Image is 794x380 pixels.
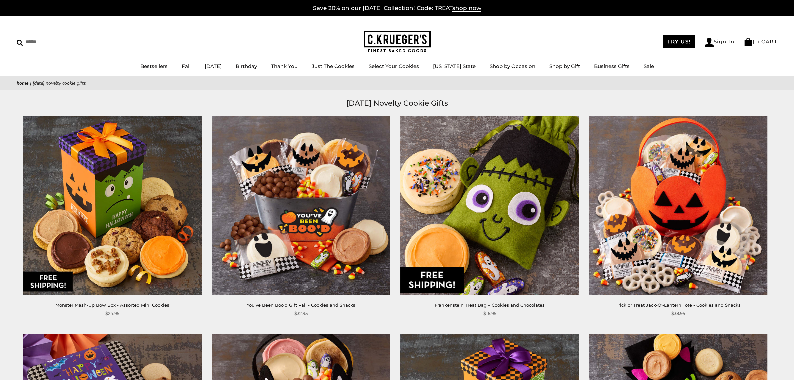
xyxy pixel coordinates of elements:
[400,116,579,295] img: Frankenstein Treat Bag – Cookies and Chocolates
[313,5,481,12] a: Save 20% on our [DATE] Collection! Code: TREATshop now
[490,63,535,69] a: Shop by Occasion
[33,80,86,86] span: [DATE] Novelty Cookie Gifts
[616,302,741,308] a: Trick or Treat Jack-O'-Lantern Tote - Cookies and Snacks
[205,63,222,69] a: [DATE]
[594,63,630,69] a: Business Gifts
[589,116,767,295] img: Trick or Treat Jack-O'-Lantern Tote - Cookies and Snacks
[236,63,257,69] a: Birthday
[27,97,767,109] h1: [DATE] Novelty Cookie Gifts
[663,35,695,48] a: TRY US!
[483,310,496,317] span: $16.95
[247,302,355,308] a: You've Been Boo'd Gift Pail - Cookies and Snacks
[755,38,758,45] span: 1
[17,79,777,87] nav: breadcrumbs
[364,31,431,53] img: C.KRUEGER'S
[17,37,96,47] input: Search
[271,63,298,69] a: Thank You
[452,5,481,12] span: shop now
[312,63,355,69] a: Just The Cookies
[182,63,191,69] a: Fall
[744,38,777,45] a: (1) CART
[294,310,308,317] span: $32.95
[671,310,685,317] span: $38.95
[644,63,654,69] a: Sale
[369,63,419,69] a: Select Your Cookies
[744,38,753,46] img: Bag
[705,38,735,47] a: Sign In
[105,310,119,317] span: $24.95
[549,63,580,69] a: Shop by Gift
[435,302,545,308] a: Frankenstein Treat Bag – Cookies and Chocolates
[401,116,579,295] a: Frankenstein Treat Bag – Cookies and Chocolates
[17,40,23,46] img: Search
[55,302,169,308] a: Monster Mash-Up Bow Box - Assorted Mini Cookies
[433,63,476,69] a: [US_STATE] State
[140,63,168,69] a: Bestsellers
[705,38,714,47] img: Account
[17,80,29,86] a: Home
[23,116,202,295] img: Monster Mash-Up Bow Box - Assorted Mini Cookies
[212,116,390,295] img: You've Been Boo'd Gift Pail - Cookies and Snacks
[30,80,31,86] span: |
